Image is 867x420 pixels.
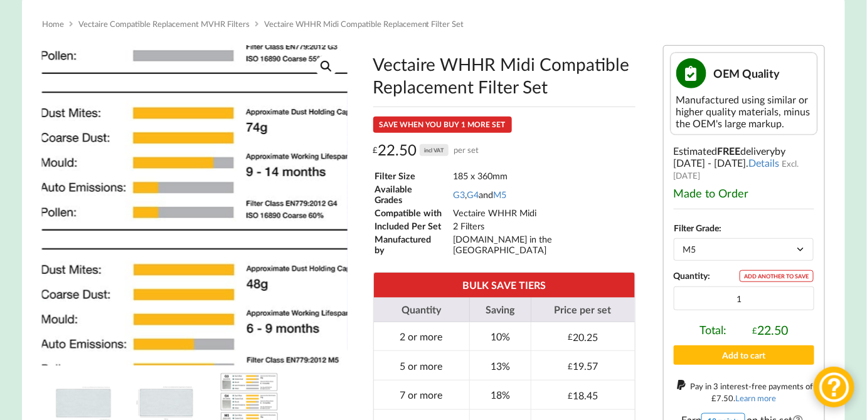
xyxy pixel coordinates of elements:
th: BULK SAVE TIERS [374,273,635,297]
b: FREE [718,145,741,157]
td: Vectaire WHHR Midi [452,207,634,219]
div: 19.57 [568,360,598,372]
td: 5 or more [374,350,469,380]
div: 7.50 [712,393,734,403]
div: SAVE WHEN YOU BUY 1 MORE SET [373,117,512,133]
td: Included Per Set [375,220,451,232]
td: 2 or more [374,322,469,351]
th: Price per set [531,298,635,322]
div: Manufactured using similar or higher quality materials, minus the OEM's large markup. [676,93,812,129]
td: Compatible with [375,207,451,219]
th: Quantity [374,298,469,322]
div: ADD ANOTHER TO SAVE [740,270,814,282]
td: [DOMAIN_NAME] in the [GEOGRAPHIC_DATA] [452,233,634,256]
span: £ [568,361,573,371]
td: Manufactured by [375,233,451,256]
a: View full-screen image gallery [315,55,338,78]
span: £ [753,325,758,335]
a: G3 [453,189,465,200]
td: , and [452,183,634,206]
div: Made to Order [674,186,815,200]
td: 185 x 360mm [452,170,634,182]
td: 7 or more [374,380,469,409]
td: Available Grades [375,183,451,206]
th: Saving [469,298,531,322]
div: 20.25 [568,331,598,343]
a: Learn more [736,393,777,403]
button: Add to cart [674,345,815,365]
span: £ [712,393,717,403]
span: OEM Quality [714,66,780,80]
a: G4 [467,189,479,200]
td: 2 Filters [452,220,634,232]
td: Filter Size [375,170,451,182]
td: 10% [469,322,531,351]
span: Total: [699,323,726,337]
label: Filter Grade [674,223,720,233]
div: 22.50 [373,140,479,160]
input: Product quantity [674,286,815,310]
span: £ [373,140,378,160]
span: Vectaire WHHR Midi Compatible Replacement Filter Set [264,19,464,29]
span: £ [568,332,573,342]
a: M5 [493,189,506,200]
div: 18.45 [568,389,598,401]
div: incl VAT [420,144,449,156]
span: £ [568,391,573,401]
div: 22.50 [753,323,789,337]
td: 18% [469,380,531,409]
td: 13% [469,350,531,380]
span: Pay in 3 interest-free payments of . [690,381,813,403]
a: Vectaire Compatible Replacement MVHR Filters [78,19,250,29]
a: Details [749,157,780,169]
span: by [DATE] - [DATE] [674,145,786,169]
h1: Vectaire WHHR Midi Compatible Replacement Filter Set [373,53,636,98]
a: Home [42,19,64,29]
span: per set [454,140,479,160]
